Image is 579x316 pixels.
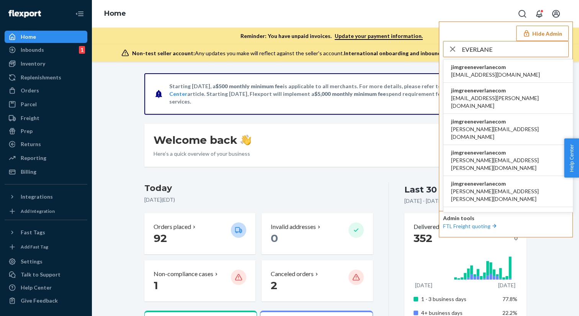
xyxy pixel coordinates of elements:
[451,188,565,203] span: [PERSON_NAME][EMAIL_ADDRESS][PERSON_NAME][DOMAIN_NAME]
[154,279,158,292] span: 1
[415,281,432,289] p: [DATE]
[564,138,579,178] button: Help Center
[5,152,87,164] a: Reporting
[21,168,36,176] div: Billing
[262,260,373,301] button: Canceled orders 2
[314,91,386,97] span: $5,000 monthly minimum fee
[21,208,55,214] div: Add Integration
[5,112,87,124] a: Freight
[21,74,61,81] div: Replenishments
[516,26,569,41] button: Hide Admin
[240,32,423,40] p: Reminder: You have unpaid invoices.
[5,226,87,239] button: Fast Tags
[98,3,132,25] ol: breadcrumbs
[5,44,87,56] a: Inbounds1
[154,222,191,231] p: Orders placed
[5,268,87,281] a: Talk to Support
[240,135,251,145] img: hand-wave emoji
[144,260,255,301] button: Non-compliance cases 1
[451,94,565,110] span: [EMAIL_ADDRESS][PERSON_NAME][DOMAIN_NAME]
[144,213,255,254] button: Orders placed 92
[502,309,517,316] span: 22.2%
[335,33,423,40] a: Update your payment information.
[262,213,373,254] button: Invalid addresses 0
[132,50,195,56] span: Non-test seller account:
[502,296,517,302] span: 77.8%
[5,58,87,70] a: Inventory
[21,258,43,265] div: Settings
[21,60,45,67] div: Inventory
[21,46,44,54] div: Inbounds
[169,82,500,105] p: Starting [DATE], a is applicable to all merchants. For more details, please refer to this article...
[548,6,564,21] button: Open account menu
[21,100,37,108] div: Parcel
[5,138,87,150] a: Returns
[79,46,85,54] div: 1
[5,31,87,43] a: Home
[154,232,167,245] span: 92
[271,270,314,278] p: Canceled orders
[5,166,87,178] a: Billing
[498,281,515,289] p: [DATE]
[216,83,283,89] span: $500 monthly minimum fee
[5,255,87,268] a: Settings
[21,114,39,122] div: Freight
[404,197,456,205] p: [DATE] - [DATE] ( EDT )
[462,41,568,57] input: Search or paste seller ID
[5,98,87,110] a: Parcel
[154,270,213,278] p: Non-compliance cases
[8,10,41,18] img: Flexport logo
[5,206,87,217] a: Add Integration
[271,222,316,231] p: Invalid addresses
[451,87,565,94] span: jimgreeneverlanecom
[5,281,87,294] a: Help Center
[154,133,251,147] h1: Welcome back
[271,232,278,245] span: 0
[72,6,87,21] button: Close Navigation
[21,229,45,236] div: Fast Tags
[21,244,48,250] div: Add Fast Tag
[414,231,517,245] div: 0
[414,222,464,231] button: Delivered orders
[421,295,497,303] p: 1 - 3 business days
[271,279,277,292] span: 2
[404,184,460,196] div: Last 30 days
[5,125,87,137] a: Prep
[451,211,540,219] span: jimgreeneverlanecom
[451,63,540,71] span: jimgreeneverlanecom
[21,193,53,201] div: Integrations
[144,196,373,204] p: [DATE] ( EDT )
[21,140,41,148] div: Returns
[21,87,39,94] div: Orders
[443,214,569,222] p: Admin tools
[451,118,565,125] span: jimgreeneverlanecom
[451,71,540,79] span: [EMAIL_ADDRESS][DOMAIN_NAME]
[443,223,498,229] a: FTL Freight quoting
[451,149,565,156] span: jimgreeneverlanecom
[21,154,46,162] div: Reporting
[132,49,542,57] div: Any updates you make will reflect against the seller's account.
[451,156,565,172] span: [PERSON_NAME][EMAIL_ADDRESS][PERSON_NAME][DOMAIN_NAME]
[144,182,373,194] h3: Today
[21,271,61,278] div: Talk to Support
[5,191,87,203] button: Integrations
[5,242,87,252] a: Add Fast Tag
[21,284,52,291] div: Help Center
[21,33,36,41] div: Home
[451,180,565,188] span: jimgreeneverlanecom
[515,6,530,21] button: Open Search Box
[21,297,58,304] div: Give Feedback
[5,71,87,84] a: Replenishments
[5,84,87,97] a: Orders
[451,125,565,141] span: [PERSON_NAME][EMAIL_ADDRESS][DOMAIN_NAME]
[532,6,547,21] button: Open notifications
[21,127,33,135] div: Prep
[344,50,542,56] span: International onboarding and inbounding may not work during impersonation.
[154,150,251,158] p: Here’s a quick overview of your business
[5,295,87,307] button: Give Feedback
[414,232,432,245] span: 352
[104,9,126,18] a: Home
